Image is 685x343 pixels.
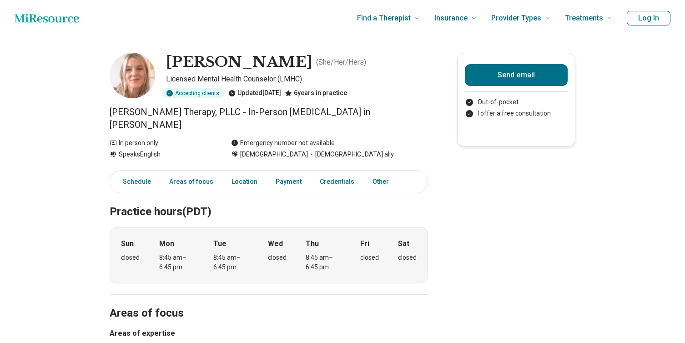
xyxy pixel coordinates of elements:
[231,138,335,148] div: Emergency number not available
[398,238,409,249] strong: Sat
[316,57,366,68] p: ( She/Her/Hers )
[159,238,174,249] strong: Mon
[306,238,319,249] strong: Thu
[308,150,394,159] span: [DEMOGRAPHIC_DATA] ally
[213,253,248,272] div: 8:45 am – 6:45 pm
[110,53,155,98] img: Danielle Wood, Licensed Mental Health Counselor (LMHC)
[360,253,379,262] div: closed
[491,12,541,25] span: Provider Types
[228,88,281,98] div: Updated [DATE]
[110,138,213,148] div: In person only
[268,238,283,249] strong: Wed
[465,97,568,118] ul: Payment options
[465,97,568,107] li: Out-of-pocket
[110,284,428,321] h2: Areas of focus
[110,106,428,131] p: [PERSON_NAME] Therapy, PLLC - In-Person [MEDICAL_DATA] in [PERSON_NAME]
[164,172,219,191] a: Areas of focus
[314,172,360,191] a: Credentials
[162,88,225,98] div: Accepting clients
[110,150,213,159] div: Speaks English
[357,12,411,25] span: Find a Therapist
[240,150,308,159] span: [DEMOGRAPHIC_DATA]
[270,172,307,191] a: Payment
[565,12,603,25] span: Treatments
[627,11,670,25] button: Log In
[268,253,287,262] div: closed
[110,182,428,220] h2: Practice hours (PDT)
[166,74,428,85] p: Licensed Mental Health Counselor (LMHC)
[159,253,194,272] div: 8:45 am – 6:45 pm
[166,53,312,72] h1: [PERSON_NAME]
[367,172,400,191] a: Other
[465,64,568,86] button: Send email
[226,172,263,191] a: Location
[112,172,156,191] a: Schedule
[360,238,369,249] strong: Fri
[121,253,140,262] div: closed
[306,253,341,272] div: 8:45 am – 6:45 pm
[285,88,347,98] div: 6 years in practice
[434,12,468,25] span: Insurance
[398,253,417,262] div: closed
[110,227,428,283] div: When does the program meet?
[15,9,79,27] a: Home page
[121,238,134,249] strong: Sun
[213,238,227,249] strong: Tue
[110,328,428,339] h3: Areas of expertise
[465,109,568,118] li: I offer a free consultation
